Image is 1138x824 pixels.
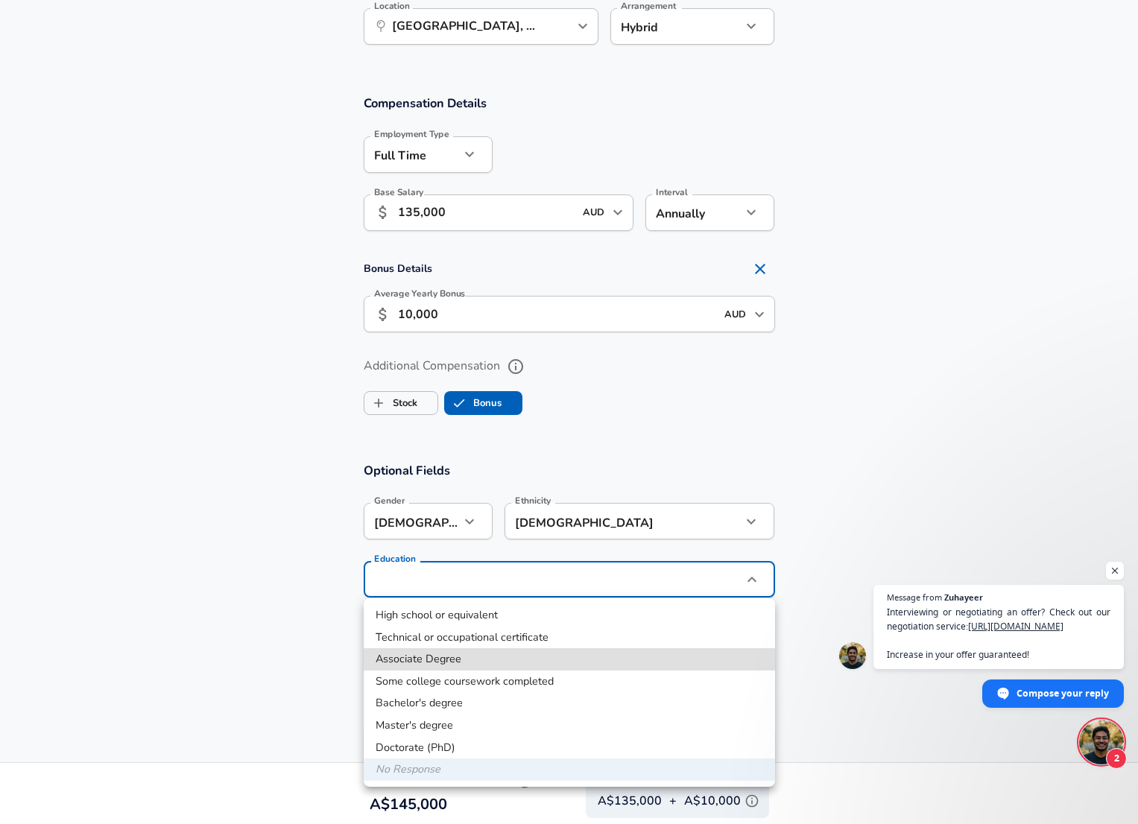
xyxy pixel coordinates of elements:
[364,737,775,759] li: Doctorate (PhD)
[364,604,775,627] li: High school or equivalent
[364,758,775,781] li: No Response
[364,627,775,649] li: Technical or occupational certificate
[1079,720,1124,764] div: Open chat
[944,593,983,601] span: Zuhayeer
[364,714,775,737] li: Master's degree
[887,605,1110,662] span: Interviewing or negotiating an offer? Check out our negotiation service: Increase in your offer g...
[364,671,775,693] li: Some college coursework completed
[1017,680,1109,706] span: Compose your reply
[364,648,775,671] li: Associate Degree
[364,692,775,714] li: Bachelor's degree
[887,593,942,601] span: Message from
[1106,748,1127,769] span: 2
